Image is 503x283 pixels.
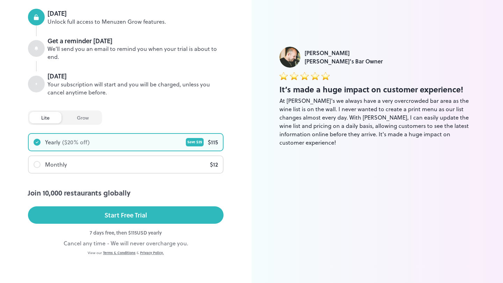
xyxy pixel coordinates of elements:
[48,81,224,97] div: Your subscription will start and you will be charged, unless you cancel anytime before.
[48,71,224,81] div: [DATE]
[28,250,224,255] div: View our &
[48,36,224,45] div: Get a reminder [DATE]
[210,160,218,169] div: $ 12
[29,112,61,123] div: lite
[62,138,90,146] div: ($ 20 % off)
[321,72,330,80] img: star
[305,57,383,66] div: [PERSON_NAME]’s Bar Owner
[45,138,60,146] div: Yearly
[103,250,136,255] a: Terms & Conditions
[28,188,224,198] div: Join 10,000 restaurants globally
[28,229,224,236] div: 7 days free, then $ 115 USD yearly
[48,18,224,26] div: Unlock full access to Menuzen Grow features.
[290,72,298,80] img: star
[28,239,224,247] div: Cancel any time - We will never overcharge you.
[208,138,218,146] div: $ 115
[28,206,224,224] button: Start Free Trial
[279,47,300,68] img: Luke Foyle
[65,112,101,123] div: grow
[279,84,475,95] div: It’s made a huge impact on customer experience!
[311,72,319,80] img: star
[140,250,164,255] a: Privacy Policy.
[186,138,204,146] div: Save $ 29
[279,97,475,147] div: At [PERSON_NAME]'s we always have a very overcrowded bar area as the wine list is on the wall. I ...
[48,45,224,61] div: We’ll send you an email to remind you when your trial is about to end.
[48,9,224,18] div: [DATE]
[45,160,67,169] div: Monthly
[305,49,383,57] div: [PERSON_NAME]
[104,210,147,220] div: Start Free Trial
[279,72,288,80] img: star
[300,72,309,80] img: star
